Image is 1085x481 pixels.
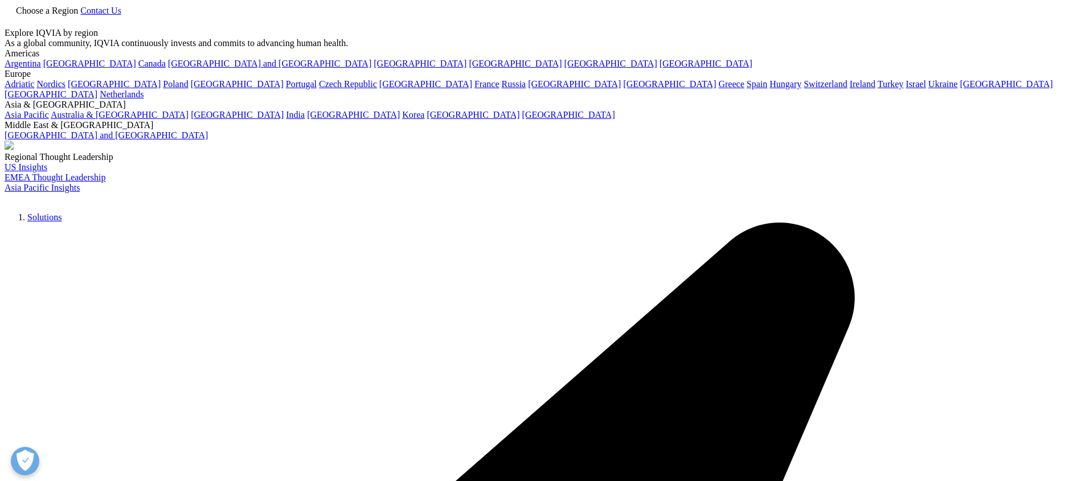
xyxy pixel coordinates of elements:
[5,38,1080,48] div: As a global community, IQVIA continuously invests and commits to advancing human health.
[660,59,752,68] a: [GEOGRAPHIC_DATA]
[528,79,621,89] a: [GEOGRAPHIC_DATA]
[5,59,41,68] a: Argentina
[5,152,1080,162] div: Regional Thought Leadership
[5,183,80,192] a: Asia Pacific Insights
[5,69,1080,79] div: Europe
[5,100,1080,110] div: Asia & [GEOGRAPHIC_DATA]
[5,79,34,89] a: Adriatic
[928,79,958,89] a: Ukraine
[163,79,188,89] a: Poland
[80,6,121,15] a: Contact Us
[100,89,144,99] a: Netherlands
[286,110,305,120] a: India
[191,79,284,89] a: [GEOGRAPHIC_DATA]
[5,28,1080,38] div: Explore IQVIA by region
[718,79,744,89] a: Greece
[850,79,875,89] a: Ireland
[623,79,716,89] a: [GEOGRAPHIC_DATA]
[769,79,801,89] a: Hungary
[168,59,371,68] a: [GEOGRAPHIC_DATA] and [GEOGRAPHIC_DATA]
[469,59,562,68] a: [GEOGRAPHIC_DATA]
[16,6,78,15] span: Choose a Region
[379,79,472,89] a: [GEOGRAPHIC_DATA]
[5,120,1080,130] div: Middle East & [GEOGRAPHIC_DATA]
[906,79,926,89] a: Israel
[878,79,904,89] a: Turkey
[138,59,166,68] a: Canada
[27,212,62,222] a: Solutions
[43,59,136,68] a: [GEOGRAPHIC_DATA]
[5,162,47,172] a: US Insights
[11,447,39,475] button: Open Preferences
[564,59,657,68] a: [GEOGRAPHIC_DATA]
[474,79,499,89] a: France
[960,79,1053,89] a: [GEOGRAPHIC_DATA]
[286,79,317,89] a: Portugal
[5,89,97,99] a: [GEOGRAPHIC_DATA]
[51,110,189,120] a: Australia & [GEOGRAPHIC_DATA]
[319,79,377,89] a: Czech Republic
[522,110,615,120] a: [GEOGRAPHIC_DATA]
[804,79,847,89] a: Switzerland
[5,141,14,150] img: 2093_analyzing-data-using-big-screen-display-and-laptop.png
[68,79,161,89] a: [GEOGRAPHIC_DATA]
[36,79,65,89] a: Nordics
[307,110,400,120] a: [GEOGRAPHIC_DATA]
[747,79,767,89] a: Spain
[402,110,424,120] a: Korea
[5,172,105,182] a: EMEA Thought Leadership
[427,110,519,120] a: [GEOGRAPHIC_DATA]
[5,130,208,140] a: [GEOGRAPHIC_DATA] and [GEOGRAPHIC_DATA]
[5,110,49,120] a: Asia Pacific
[374,59,466,68] a: [GEOGRAPHIC_DATA]
[191,110,284,120] a: [GEOGRAPHIC_DATA]
[502,79,526,89] a: Russia
[5,48,1080,59] div: Americas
